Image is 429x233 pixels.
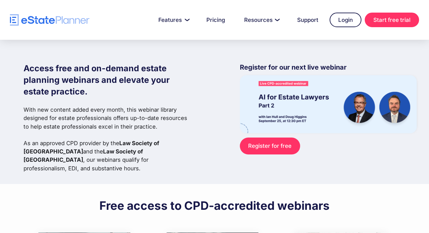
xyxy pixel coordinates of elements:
[24,63,192,97] h1: Access free and on-demand estate planning webinars and elevate your estate practice.
[150,13,195,27] a: Features
[240,63,417,75] p: Register for our next live webinar
[24,106,192,173] p: With new content added every month, this webinar library designed for estate professionals offers...
[330,13,361,27] a: Login
[240,138,300,154] a: Register for free
[365,13,419,27] a: Start free trial
[240,75,417,134] img: eState Academy webinar
[10,14,89,26] a: home
[236,13,286,27] a: Resources
[99,198,330,213] h2: Free access to CPD-accredited webinars
[198,13,233,27] a: Pricing
[289,13,326,27] a: Support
